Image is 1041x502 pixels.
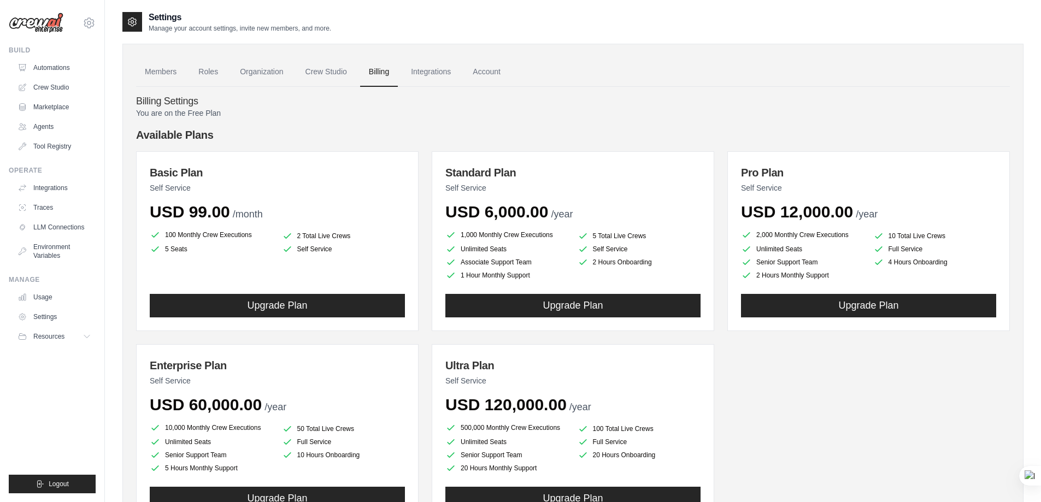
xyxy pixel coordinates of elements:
[231,57,292,87] a: Organization
[13,288,96,306] a: Usage
[578,244,701,255] li: Self Service
[150,358,405,373] h3: Enterprise Plan
[136,127,1010,143] h4: Available Plans
[13,138,96,155] a: Tool Registry
[569,401,591,412] span: /year
[282,423,405,434] li: 50 Total Live Crews
[233,209,263,220] span: /month
[445,182,701,193] p: Self Service
[13,218,96,236] a: LLM Connections
[150,395,262,414] span: USD 60,000.00
[13,118,96,135] a: Agents
[282,450,405,460] li: 10 Hours Onboarding
[13,98,96,116] a: Marketplace
[741,294,996,317] button: Upgrade Plan
[873,244,997,255] li: Full Service
[13,328,96,345] button: Resources
[150,463,273,474] li: 5 Hours Monthly Support
[445,375,701,386] p: Self Service
[9,475,96,493] button: Logout
[856,209,878,220] span: /year
[136,57,185,87] a: Members
[445,436,569,447] li: Unlimited Seats
[741,257,864,268] li: Senior Support Team
[551,209,573,220] span: /year
[445,203,548,221] span: USD 6,000.00
[578,257,701,268] li: 2 Hours Onboarding
[741,165,996,180] h3: Pro Plan
[150,244,273,255] li: 5 Seats
[445,450,569,460] li: Senior Support Team
[149,11,331,24] h2: Settings
[445,358,701,373] h3: Ultra Plan
[49,480,69,488] span: Logout
[150,228,273,241] li: 100 Monthly Crew Executions
[150,436,273,447] li: Unlimited Seats
[13,238,96,264] a: Environment Variables
[150,165,405,180] h3: Basic Plan
[9,46,96,55] div: Build
[13,308,96,326] a: Settings
[9,13,63,33] img: Logo
[578,450,701,460] li: 20 Hours Onboarding
[150,375,405,386] p: Self Service
[150,294,405,317] button: Upgrade Plan
[360,57,398,87] a: Billing
[264,401,286,412] span: /year
[445,421,569,434] li: 500,000 Monthly Crew Executions
[150,421,273,434] li: 10,000 Monthly Crew Executions
[150,182,405,193] p: Self Service
[578,231,701,241] li: 5 Total Live Crews
[741,228,864,241] li: 2,000 Monthly Crew Executions
[445,294,701,317] button: Upgrade Plan
[136,108,1010,119] p: You are on the Free Plan
[445,395,567,414] span: USD 120,000.00
[402,57,460,87] a: Integrations
[578,423,701,434] li: 100 Total Live Crews
[445,270,569,281] li: 1 Hour Monthly Support
[741,182,996,193] p: Self Service
[136,96,1010,108] h4: Billing Settings
[445,165,701,180] h3: Standard Plan
[445,244,569,255] li: Unlimited Seats
[190,57,227,87] a: Roles
[741,244,864,255] li: Unlimited Seats
[149,24,331,33] p: Manage your account settings, invite new members, and more.
[9,275,96,284] div: Manage
[13,59,96,76] a: Automations
[873,231,997,241] li: 10 Total Live Crews
[445,463,569,474] li: 20 Hours Monthly Support
[33,332,64,341] span: Resources
[297,57,356,87] a: Crew Studio
[741,203,853,221] span: USD 12,000.00
[445,257,569,268] li: Associate Support Team
[741,270,864,281] li: 2 Hours Monthly Support
[282,244,405,255] li: Self Service
[282,436,405,447] li: Full Service
[13,179,96,197] a: Integrations
[445,228,569,241] li: 1,000 Monthly Crew Executions
[150,450,273,460] li: Senior Support Team
[578,436,701,447] li: Full Service
[873,257,997,268] li: 4 Hours Onboarding
[464,57,509,87] a: Account
[13,199,96,216] a: Traces
[9,166,96,175] div: Operate
[150,203,230,221] span: USD 99.00
[282,231,405,241] li: 2 Total Live Crews
[13,79,96,96] a: Crew Studio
